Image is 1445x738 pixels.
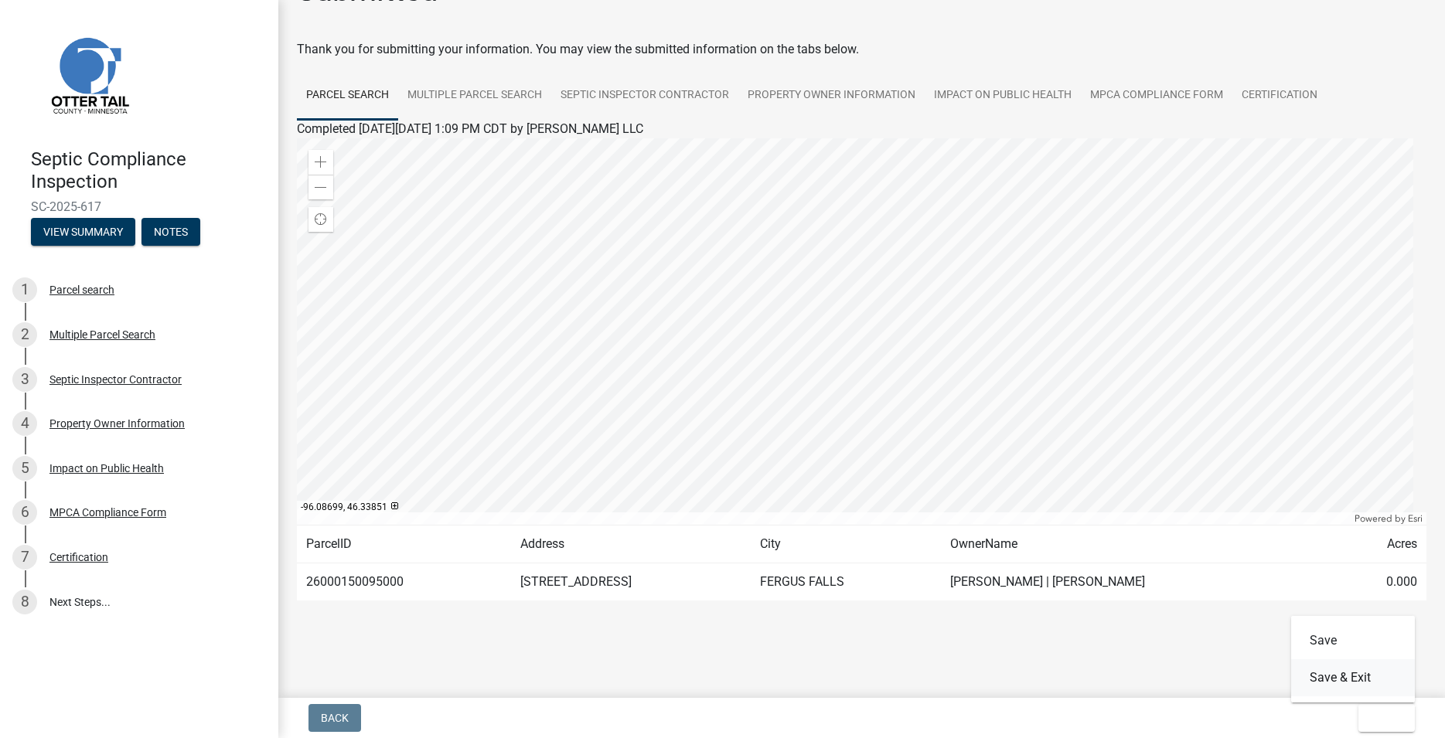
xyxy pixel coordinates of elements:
[308,704,361,732] button: Back
[31,199,247,214] span: SC-2025-617
[1371,712,1393,724] span: Exit
[12,277,37,302] div: 1
[49,463,164,474] div: Impact on Public Health
[12,590,37,614] div: 8
[925,71,1081,121] a: Impact on Public Health
[308,150,333,175] div: Zoom in
[12,367,37,392] div: 3
[751,525,941,563] td: City
[297,121,643,136] span: Completed [DATE][DATE] 1:09 PM CDT by [PERSON_NAME] LLC
[141,218,200,246] button: Notes
[49,507,166,518] div: MPCA Compliance Form
[1232,71,1327,121] a: Certification
[297,71,398,121] a: Parcel search
[12,500,37,525] div: 6
[1291,659,1415,696] button: Save & Exit
[941,525,1335,563] td: OwnerName
[31,226,135,239] wm-modal-confirm: Summary
[1335,525,1426,563] td: Acres
[738,71,925,121] a: Property Owner Information
[1408,513,1423,524] a: Esri
[141,226,200,239] wm-modal-confirm: Notes
[31,148,266,193] h4: Septic Compliance Inspection
[751,563,941,601] td: FERGUS FALLS
[12,456,37,481] div: 5
[49,418,185,429] div: Property Owner Information
[49,329,155,340] div: Multiple Parcel Search
[31,16,147,132] img: Otter Tail County, Minnesota
[12,545,37,570] div: 7
[1335,563,1426,601] td: 0.000
[12,322,37,347] div: 2
[1291,616,1415,702] div: Exit
[398,71,551,121] a: Multiple Parcel Search
[297,40,1426,59] div: Thank you for submitting your information. You may view the submitted information on the tabs below.
[511,563,751,601] td: [STREET_ADDRESS]
[1081,71,1232,121] a: MPCA Compliance Form
[31,218,135,246] button: View Summary
[321,712,349,724] span: Back
[1358,704,1415,732] button: Exit
[49,374,182,385] div: Septic Inspector Contractor
[308,207,333,232] div: Find my location
[308,175,333,199] div: Zoom out
[941,563,1335,601] td: [PERSON_NAME] | [PERSON_NAME]
[297,563,511,601] td: 26000150095000
[49,552,108,563] div: Certification
[1351,512,1426,525] div: Powered by
[551,71,738,121] a: Septic Inspector Contractor
[1291,622,1415,659] button: Save
[12,411,37,436] div: 4
[511,525,751,563] td: Address
[49,284,114,295] div: Parcel search
[297,525,511,563] td: ParcelID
